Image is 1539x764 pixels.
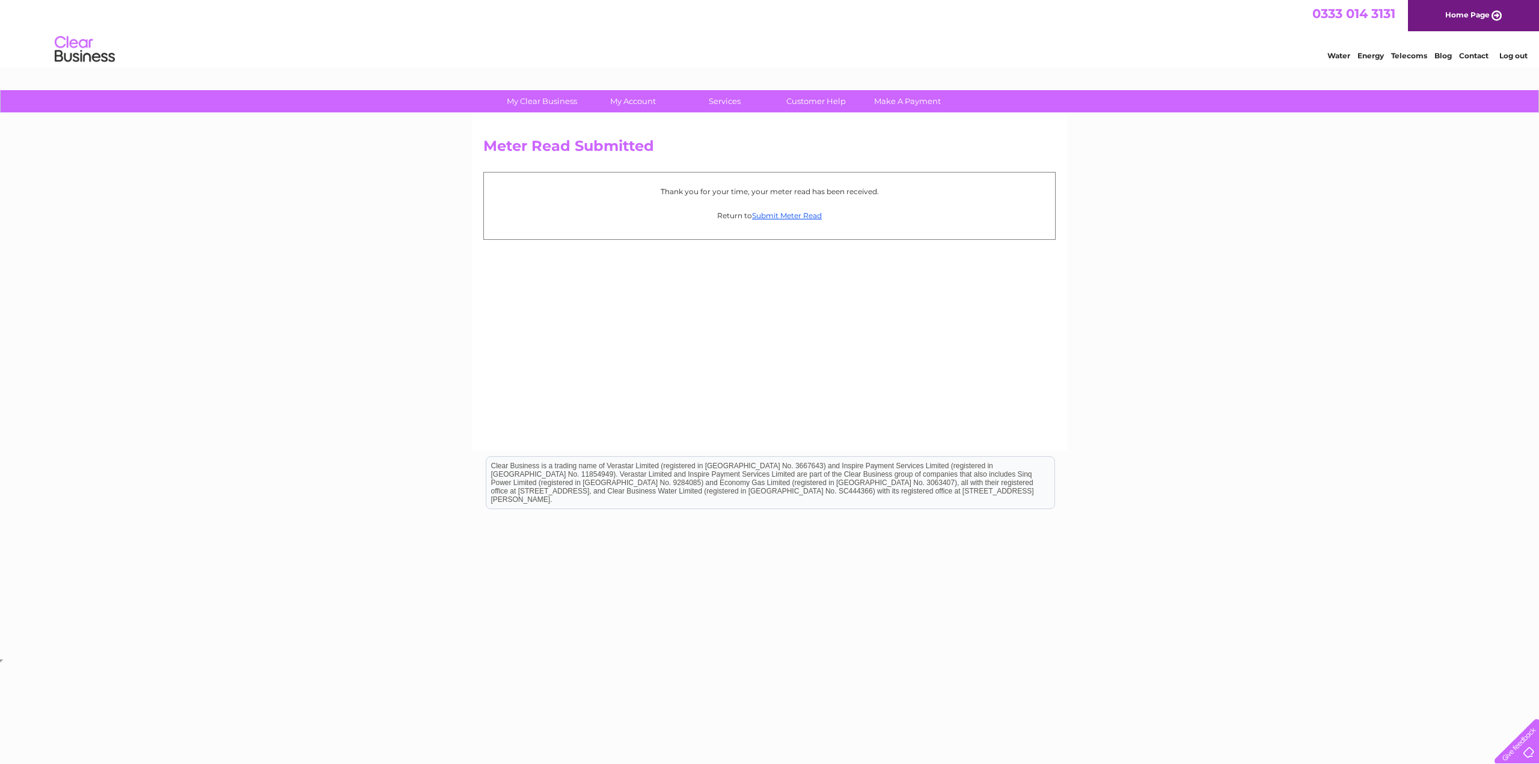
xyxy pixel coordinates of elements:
p: Return to [490,210,1049,221]
a: My Clear Business [492,90,592,112]
p: Thank you for your time, your meter read has been received. [490,186,1049,197]
a: Make A Payment [858,90,957,112]
div: Clear Business is a trading name of Verastar Limited (registered in [GEOGRAPHIC_DATA] No. 3667643... [486,7,1054,58]
h2: Meter Read Submitted [483,138,1056,160]
a: Energy [1357,51,1384,60]
a: My Account [584,90,683,112]
a: Submit Meter Read [752,211,822,220]
a: 0333 014 3131 [1312,6,1395,21]
a: Services [675,90,774,112]
a: Customer Help [766,90,866,112]
img: logo.png [54,31,115,68]
a: Water [1327,51,1350,60]
a: Contact [1459,51,1489,60]
a: Log out [1499,51,1528,60]
a: Blog [1434,51,1452,60]
a: Telecoms [1391,51,1427,60]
